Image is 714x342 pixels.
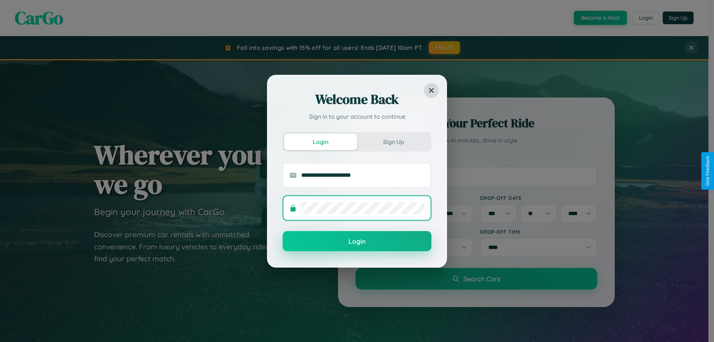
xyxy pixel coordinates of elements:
button: Login [284,134,357,150]
button: Login [283,231,431,251]
h2: Welcome Back [283,90,431,108]
div: Give Feedback [705,156,710,186]
p: Sign in to your account to continue [283,112,431,121]
button: Sign Up [357,134,430,150]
